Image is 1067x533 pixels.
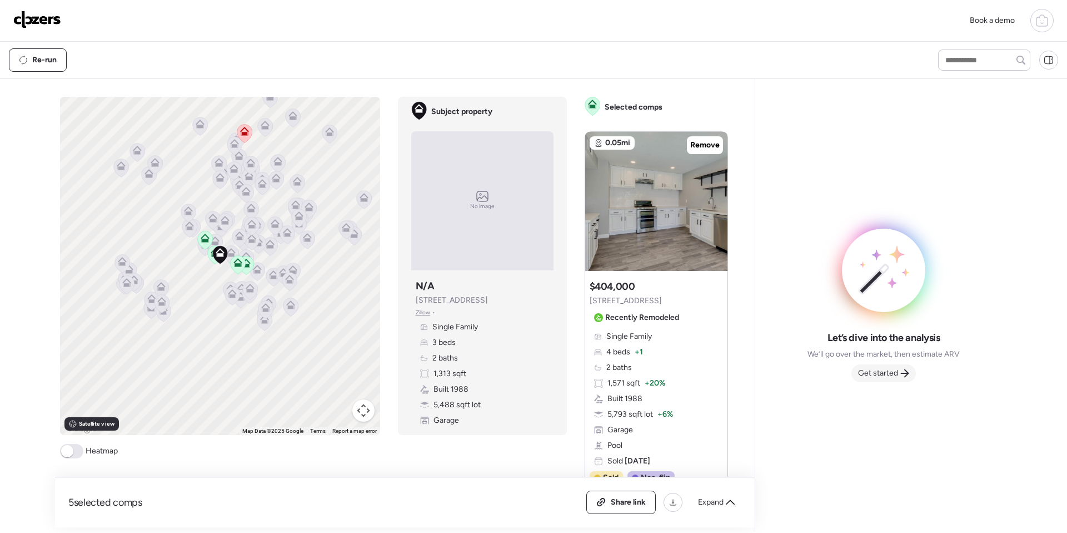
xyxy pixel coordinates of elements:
span: [DATE] [623,456,650,466]
span: Heatmap [86,446,118,457]
span: Re-run [32,55,57,66]
span: [STREET_ADDRESS] [416,295,488,306]
h3: N/A [416,279,435,293]
span: 0.05mi [605,137,630,149]
span: Subject property [431,106,492,117]
span: 4 beds [606,347,630,358]
span: Pool [607,440,622,451]
button: Map camera controls [352,399,375,422]
span: Map Data ©2025 Google [242,428,303,434]
span: 5 selected comps [68,496,142,509]
span: 2 baths [432,353,458,364]
span: Get started [858,368,898,379]
span: Satellite view [79,420,114,428]
span: 3 beds [432,337,456,348]
span: Selected comps [605,102,662,113]
h3: $404,000 [590,280,635,293]
span: Remove [690,140,720,151]
span: Sold [603,472,619,483]
span: Expand [698,497,724,508]
a: Report a map error [332,428,377,434]
span: Let’s dive into the analysis [827,331,940,344]
span: • [432,308,435,317]
span: 2 baths [606,362,632,373]
span: Single Family [432,322,478,333]
span: Recently Remodeled [605,312,679,323]
span: Built 1988 [607,393,642,404]
span: Single Family [606,331,652,342]
span: Built 1988 [433,384,468,395]
span: + 6% [657,409,673,420]
span: [STREET_ADDRESS] [590,295,662,307]
a: Terms (opens in new tab) [310,428,326,434]
span: Book a demo [970,16,1015,25]
span: Garage [433,415,459,426]
span: Garage [607,425,633,436]
span: Share link [611,497,646,508]
span: 1,571 sqft [607,378,640,389]
img: Google [63,421,99,435]
span: No image [470,202,495,211]
span: + 1 [635,347,643,358]
span: We’ll go over the market, then estimate ARV [807,349,960,360]
span: 1,313 sqft [433,368,466,379]
span: 5,793 sqft lot [607,409,653,420]
span: + 20% [645,378,665,389]
span: Sold [607,456,650,467]
img: Logo [13,11,61,28]
span: Zillow [416,308,431,317]
span: 5,488 sqft lot [433,399,481,411]
a: Open this area in Google Maps (opens a new window) [63,421,99,435]
span: Non-flip [641,472,670,483]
